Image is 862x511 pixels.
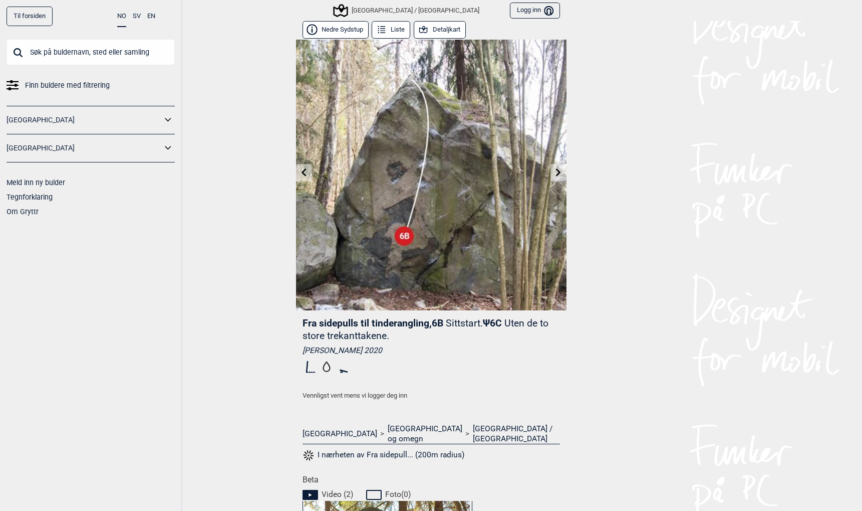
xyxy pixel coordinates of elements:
a: Finn buldere med filtrering [7,78,175,93]
span: Video ( 2 ) [322,489,353,499]
div: [PERSON_NAME] 2020 [303,346,560,356]
button: SV [133,7,141,26]
div: [GEOGRAPHIC_DATA] / [GEOGRAPHIC_DATA] [335,5,479,17]
a: Til forsiden [7,7,53,26]
span: Fra sidepulls til tinderangling , 6B [303,317,443,329]
span: Finn buldere med filtrering [25,78,110,93]
button: NO [117,7,126,27]
button: Detaljkart [414,21,466,39]
a: [GEOGRAPHIC_DATA] og omegn [388,424,462,444]
span: Ψ 6C [303,317,548,342]
p: Uten de to store trekanttakene. [303,317,548,342]
a: Tegnforklaring [7,193,53,201]
a: Meld inn ny bulder [7,179,65,187]
button: Logg inn [510,3,559,19]
nav: > > [303,424,560,444]
button: Liste [372,21,410,39]
p: Vennligst vent mens vi logger deg inn [303,391,560,401]
a: Om Gryttr [7,208,39,216]
input: Søk på buldernavn, sted eller samling [7,39,175,65]
p: Sittstart. [446,317,483,329]
img: Fra sidepulls til tinderangling 210410 [296,40,566,310]
a: [GEOGRAPHIC_DATA] [7,113,162,127]
button: EN [147,7,155,26]
a: [GEOGRAPHIC_DATA] / [GEOGRAPHIC_DATA] [473,424,560,444]
button: Nedre Sydstup [303,21,369,39]
a: [GEOGRAPHIC_DATA] [303,429,377,439]
span: Foto ( 0 ) [385,489,411,499]
a: [GEOGRAPHIC_DATA] [7,141,162,155]
button: I nærheten av Fra sidepull... (200m radius) [303,449,465,462]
